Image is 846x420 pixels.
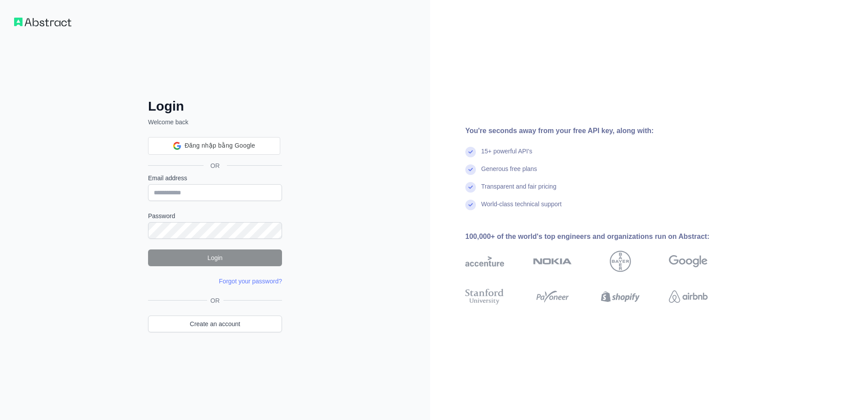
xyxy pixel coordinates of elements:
img: bayer [610,251,631,272]
label: Email address [148,174,282,182]
img: Workflow [14,18,71,26]
h2: Login [148,98,282,114]
div: 100,000+ of the world's top engineers and organizations run on Abstract: [465,231,736,242]
span: OR [204,161,227,170]
img: check mark [465,200,476,210]
label: Password [148,212,282,220]
p: Welcome back [148,118,282,126]
div: Đăng nhập bằng Google [148,137,280,155]
img: stanford university [465,287,504,306]
span: Đăng nhập bằng Google [185,141,255,150]
div: 15+ powerful API's [481,147,532,164]
img: shopify [601,287,640,306]
a: Forgot your password? [219,278,282,285]
img: nokia [533,251,572,272]
a: Create an account [148,316,282,332]
div: World-class technical support [481,200,562,217]
img: google [669,251,708,272]
div: Generous free plans [481,164,537,182]
img: check mark [465,147,476,157]
button: Login [148,249,282,266]
div: You're seconds away from your free API key, along with: [465,126,736,136]
img: accenture [465,251,504,272]
img: check mark [465,164,476,175]
img: check mark [465,182,476,193]
div: Transparent and fair pricing [481,182,557,200]
img: airbnb [669,287,708,306]
img: payoneer [533,287,572,306]
span: OR [207,296,223,305]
